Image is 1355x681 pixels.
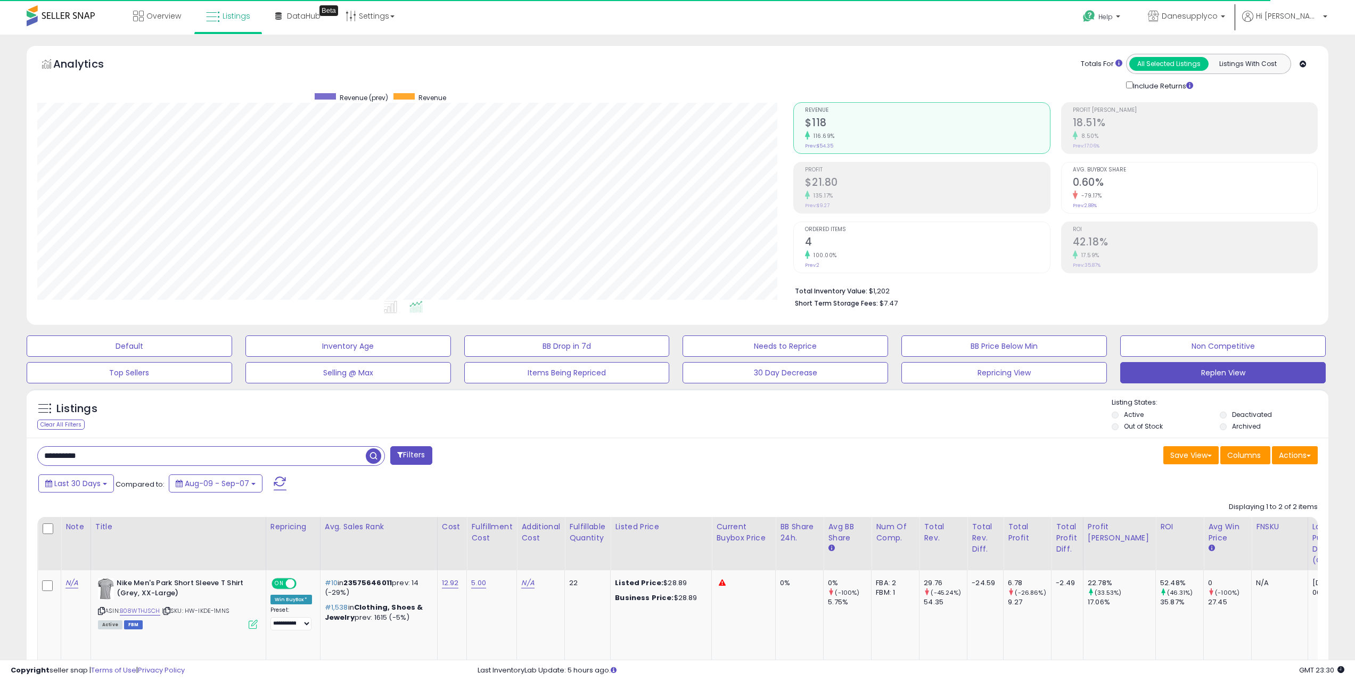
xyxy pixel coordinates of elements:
[1073,176,1317,191] h2: 0.60%
[810,251,837,259] small: 100.00%
[1078,192,1102,200] small: -79.17%
[270,606,312,630] div: Preset:
[795,284,1310,297] li: $1,202
[805,143,833,149] small: Prev: $54.35
[1008,597,1051,607] div: 9.27
[931,588,960,597] small: (-45.24%)
[1078,251,1099,259] small: 17.59%
[343,578,392,588] span: 23575646011
[1160,578,1203,588] div: 52.48%
[169,474,262,493] button: Aug-09 - Sep-07
[805,108,1049,113] span: Revenue
[1312,521,1351,566] div: Last Purchase Date (GMT)
[1082,10,1096,23] i: Get Help
[1208,597,1251,607] div: 27.45
[418,93,446,102] span: Revenue
[1208,57,1287,71] button: Listings With Cost
[1088,521,1151,544] div: Profit [PERSON_NAME]
[1056,578,1075,588] div: -2.49
[880,298,898,308] span: $7.47
[1124,410,1144,419] label: Active
[972,578,995,588] div: -24.59
[1220,446,1270,464] button: Columns
[901,362,1107,383] button: Repricing View
[1081,59,1122,69] div: Totals For
[828,597,871,607] div: 5.75%
[615,578,703,588] div: $28.89
[683,335,888,357] button: Needs to Reprice
[325,578,338,588] span: #10
[1073,227,1317,233] span: ROI
[1299,665,1344,675] span: 2025-10-8 23:30 GMT
[1074,2,1131,35] a: Help
[325,602,348,612] span: #1,538
[98,620,122,629] span: All listings currently available for purchase on Amazon
[54,478,101,489] span: Last 30 Days
[471,521,512,544] div: Fulfillment Cost
[615,593,703,603] div: $28.89
[319,5,338,16] div: Tooltip anchor
[1163,446,1219,464] button: Save View
[810,132,835,140] small: 116.69%
[1073,117,1317,131] h2: 18.51%
[340,93,388,102] span: Revenue (prev)
[1073,167,1317,173] span: Avg. Buybox Share
[65,578,78,588] a: N/A
[117,578,246,601] b: Nike Men's Park Short Sleeve T Shirt (Grey, XX-Large)
[795,299,878,308] b: Short Term Storage Fees:
[1256,521,1303,532] div: FNSKU
[27,362,232,383] button: Top Sellers
[835,588,859,597] small: (-100%)
[98,578,114,600] img: 318fEWxS6+L._SL40_.jpg
[1073,143,1099,149] small: Prev: 17.06%
[325,521,433,532] div: Avg. Sales Rank
[1232,410,1272,419] label: Deactivated
[245,335,451,357] button: Inventory Age
[805,176,1049,191] h2: $21.80
[1272,446,1318,464] button: Actions
[1098,12,1113,21] span: Help
[1015,588,1046,597] small: (-26.86%)
[805,227,1049,233] span: Ordered Items
[116,479,165,489] span: Compared to:
[464,362,670,383] button: Items Being Repriced
[124,620,143,629] span: FBM
[876,578,911,588] div: FBA: 2
[876,588,911,597] div: FBM: 1
[810,192,833,200] small: 135.17%
[1073,108,1317,113] span: Profit [PERSON_NAME]
[1124,422,1163,431] label: Out of Stock
[471,578,486,588] a: 5.00
[1256,578,1300,588] div: N/A
[1056,521,1079,555] div: Total Profit Diff.
[901,335,1107,357] button: BB Price Below Min
[1167,588,1193,597] small: (46.31%)
[716,521,771,544] div: Current Buybox Price
[38,474,114,493] button: Last 30 Days
[1073,202,1097,209] small: Prev: 2.88%
[27,335,232,357] button: Default
[1232,422,1261,431] label: Archived
[1229,502,1318,512] div: Displaying 1 to 2 of 2 items
[11,665,50,675] strong: Copyright
[924,521,963,544] div: Total Rev.
[780,521,819,544] div: BB Share 24h.
[162,606,229,615] span: | SKU: HW-IKDE-1MNS
[828,544,834,553] small: Avg BB Share.
[325,578,429,597] p: in prev: 14 (-29%)
[146,11,181,21] span: Overview
[1073,262,1101,268] small: Prev: 35.87%
[780,578,815,588] div: 0%
[805,117,1049,131] h2: $118
[805,202,830,209] small: Prev: $9.27
[273,579,286,588] span: ON
[95,521,261,532] div: Title
[924,597,967,607] div: 54.35
[478,666,1344,676] div: Last InventoryLab Update: 5 hours ago.
[828,578,871,588] div: 0%
[615,521,707,532] div: Listed Price
[615,578,663,588] b: Listed Price:
[1208,521,1247,544] div: Avg Win Price
[1008,521,1047,544] div: Total Profit
[1120,362,1326,383] button: Replen View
